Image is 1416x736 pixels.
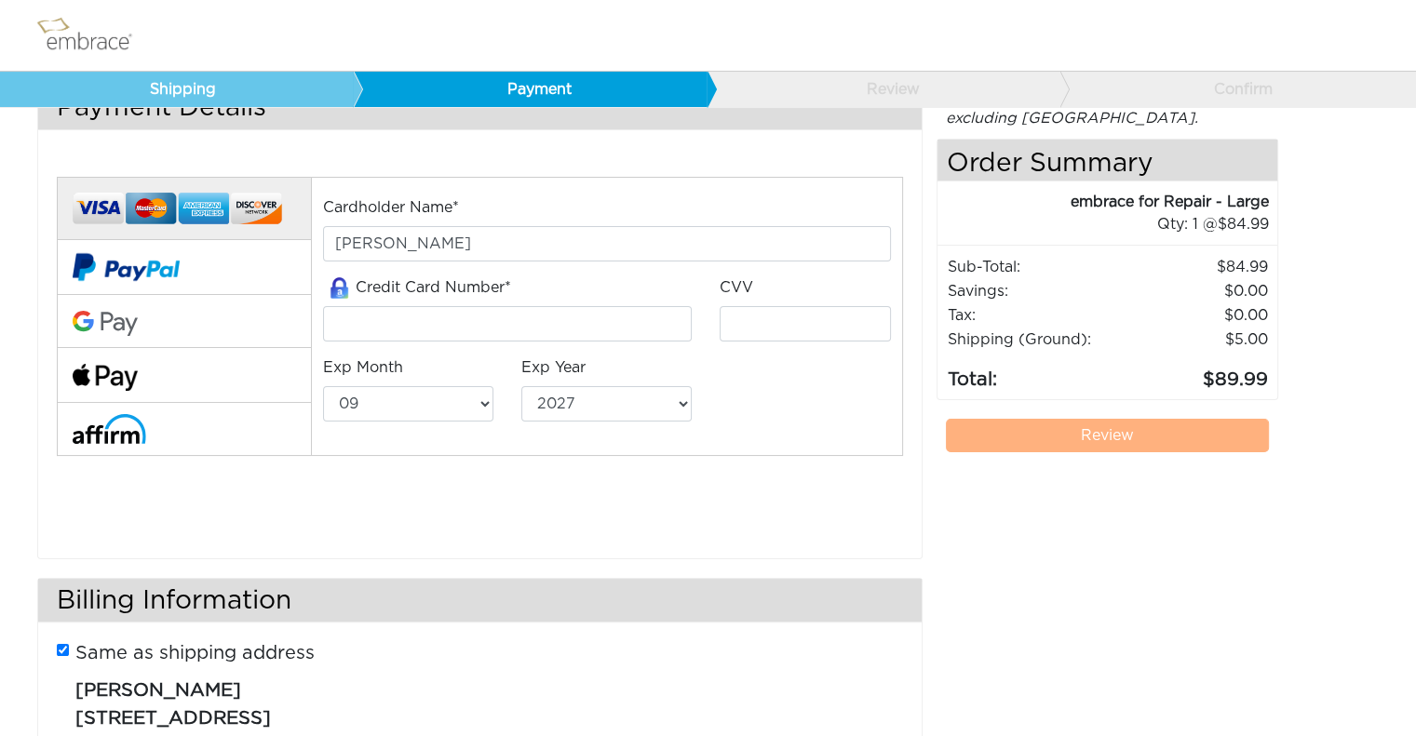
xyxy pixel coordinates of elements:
[1124,352,1269,395] td: 89.99
[73,240,180,294] img: paypal-v2.png
[946,419,1270,452] a: Review
[720,276,753,299] label: CVV
[33,12,154,59] img: logo.png
[1124,255,1269,279] td: 84.99
[73,414,146,443] img: affirm-logo.svg
[947,303,1124,328] td: Tax:
[947,279,1124,303] td: Savings :
[947,352,1124,395] td: Total:
[75,639,315,667] label: Same as shipping address
[73,364,138,391] img: fullApplePay.png
[961,213,1269,235] div: 1 @
[1059,72,1413,107] a: Confirm
[73,187,282,231] img: credit-cards.png
[353,72,707,107] a: Payment
[323,356,403,379] label: Exp Month
[1124,279,1269,303] td: 0.00
[521,356,586,379] label: Exp Year
[937,191,1269,213] div: embrace for Repair - Large
[323,196,459,219] label: Cardholder Name*
[73,311,138,337] img: Google-Pay-Logo.svg
[38,579,922,622] h3: Billing Information
[1217,217,1268,232] span: 84.99
[937,140,1278,181] h4: Order Summary
[947,328,1124,352] td: Shipping (Ground):
[75,709,271,728] span: [STREET_ADDRESS]
[75,681,241,700] span: [PERSON_NAME]
[323,276,511,300] label: Credit Card Number*
[1124,303,1269,328] td: 0.00
[323,277,356,299] img: amazon-lock.png
[1124,328,1269,352] td: $5.00
[707,72,1060,107] a: Review
[947,255,1124,279] td: Sub-Total:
